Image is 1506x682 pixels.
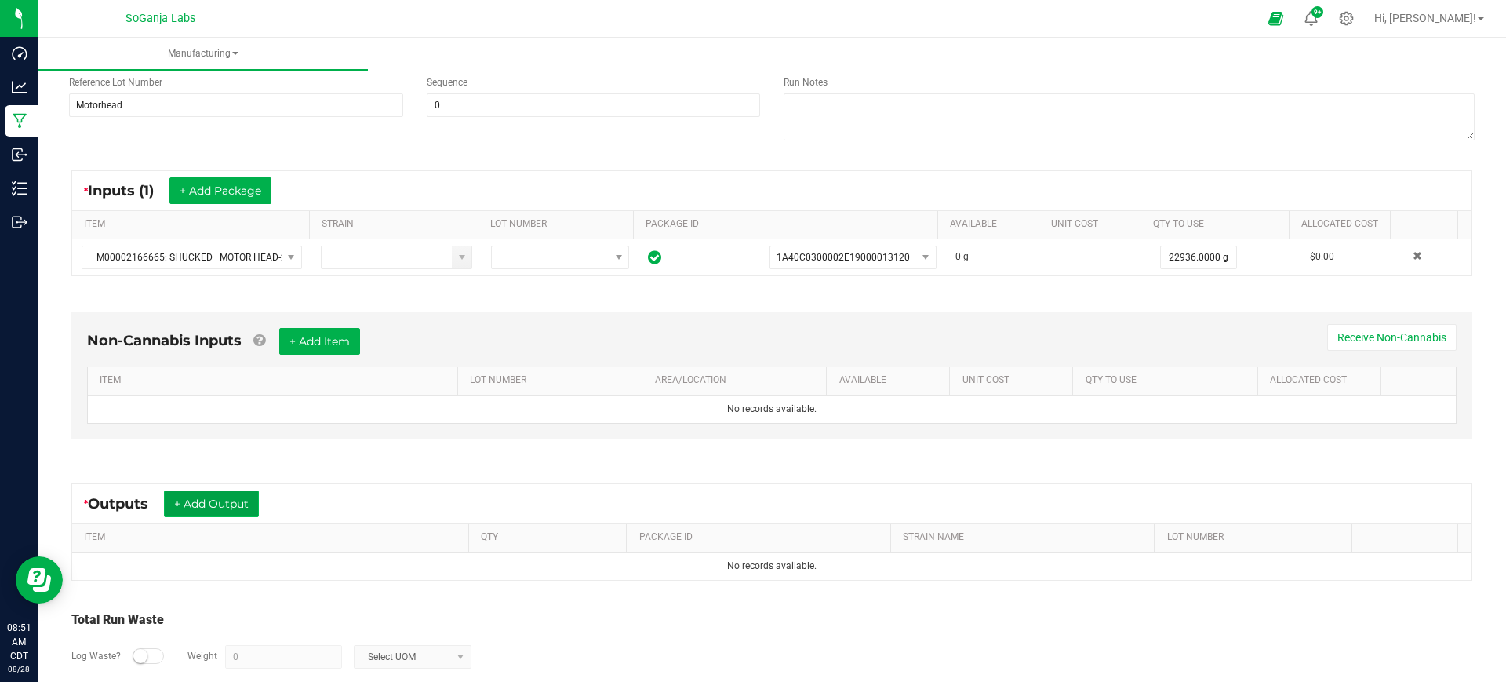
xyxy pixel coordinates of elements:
[769,246,937,269] span: NO DATA FOUND
[955,251,961,262] span: 0
[84,218,303,231] a: ITEMSortable
[646,218,931,231] a: PACKAGE IDSortable
[648,248,661,267] span: In Sync
[1393,374,1436,387] a: Sortable
[38,47,368,60] span: Manufacturing
[164,491,259,517] button: + Add Output
[470,374,636,387] a: LOT NUMBERSortable
[87,332,242,349] span: Non-Cannabis Inputs
[1402,218,1452,231] a: Sortable
[322,218,472,231] a: STRAINSortable
[88,396,1456,423] td: No records available.
[16,556,63,604] iframe: Resource center
[12,79,27,95] inline-svg: Analytics
[784,77,828,88] span: Run Notes
[84,531,462,544] a: ITEMSortable
[82,246,302,269] span: NO DATA FOUND
[1086,374,1252,387] a: QTY TO USESortable
[903,531,1148,544] a: STRAIN NAMESortable
[481,531,620,544] a: QTYSortable
[12,113,27,129] inline-svg: Manufacturing
[279,328,360,355] button: + Add Item
[38,38,368,71] a: Manufacturing
[1310,251,1334,262] span: $0.00
[82,246,282,268] span: M00002166665: SHUCKED | MOTOR HEAD-2166665
[1314,9,1321,16] span: 9+
[1374,12,1476,24] span: Hi, [PERSON_NAME]!
[655,374,821,387] a: AREA/LOCATIONSortable
[839,374,944,387] a: AVAILABLESortable
[169,177,271,204] button: + Add Package
[12,147,27,162] inline-svg: Inbound
[12,214,27,230] inline-svg: Outbound
[1365,531,1452,544] a: Sortable
[1153,218,1283,231] a: QTY TO USESortable
[1327,324,1457,351] button: Receive Non-Cannabis
[71,611,1472,629] div: Total Run Waste
[72,553,1471,580] td: No records available.
[777,252,910,263] span: 1A40C0300002E19000013120
[1301,218,1384,231] a: Allocated CostSortable
[950,218,1033,231] a: AVAILABLESortable
[12,46,27,61] inline-svg: Dashboard
[1057,251,1060,262] span: -
[125,12,195,25] span: SoGanja Labs
[7,663,31,675] p: 08/28
[1258,3,1293,34] span: Open Ecommerce Menu
[427,77,467,88] span: Sequence
[71,649,121,663] label: Log Waste?
[7,621,31,663] p: 08:51 AM CDT
[1051,218,1134,231] a: Unit CostSortable
[100,374,451,387] a: ITEMSortable
[69,77,162,88] span: Reference Lot Number
[88,182,169,199] span: Inputs (1)
[253,332,265,349] a: Add Non-Cannabis items that were also consumed in the run (e.g. gloves and packaging); Also add N...
[12,181,27,196] inline-svg: Inventory
[490,218,627,231] a: LOT NUMBERSortable
[187,649,217,663] label: Weight
[1167,531,1347,544] a: LOT NUMBERSortable
[639,531,885,544] a: PACKAGE IDSortable
[88,495,164,512] span: Outputs
[1337,11,1356,26] div: Manage settings
[962,374,1067,387] a: Unit CostSortable
[963,251,969,262] span: g
[1270,374,1374,387] a: Allocated CostSortable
